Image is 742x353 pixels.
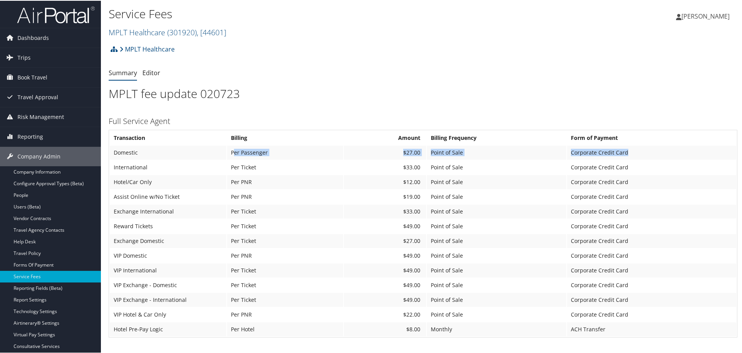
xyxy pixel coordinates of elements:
a: MPLT Healthcare [109,26,226,37]
td: VIP Exchange - International [110,292,226,306]
h1: MPLT fee update 020723 [109,85,737,101]
span: Company Admin [17,146,61,165]
td: Corporate Credit Card [567,145,736,159]
td: Corporate Credit Card [567,233,736,247]
span: Dashboards [17,28,49,47]
td: Per PNR [227,189,343,203]
td: Per Ticket [227,204,343,218]
span: Trips [17,47,31,67]
td: $27.00 [344,233,426,247]
td: Per Ticket [227,233,343,247]
td: Per Ticket [227,219,343,232]
a: Editor [142,68,160,76]
td: Corporate Credit Card [567,292,736,306]
td: Point of Sale [427,292,566,306]
td: Corporate Credit Card [567,174,736,188]
td: Hotel/Car Only [110,174,226,188]
td: Corporate Credit Card [567,307,736,321]
td: $8.00 [344,322,426,336]
td: Point of Sale [427,307,566,321]
td: VIP Domestic [110,248,226,262]
th: Amount [344,130,426,144]
th: Billing [227,130,343,144]
span: Risk Management [17,107,64,126]
td: $12.00 [344,174,426,188]
td: $33.00 [344,160,426,174]
td: $49.00 [344,292,426,306]
td: $27.00 [344,145,426,159]
td: Per PNR [227,248,343,262]
td: Corporate Credit Card [567,160,736,174]
td: $22.00 [344,307,426,321]
td: Point of Sale [427,219,566,232]
h1: Service Fees [109,5,528,21]
td: Point of Sale [427,248,566,262]
td: Corporate Credit Card [567,204,736,218]
td: Per PNR [227,174,343,188]
span: Reporting [17,126,43,146]
td: Assist Online w/No Ticket [110,189,226,203]
td: Point of Sale [427,189,566,203]
td: $49.00 [344,263,426,277]
a: [PERSON_NAME] [676,4,737,27]
td: Point of Sale [427,204,566,218]
td: Corporate Credit Card [567,189,736,203]
td: Hotel Pre-Pay Logic [110,322,226,336]
td: $49.00 [344,219,426,232]
td: Point of Sale [427,145,566,159]
td: VIP Hotel & Car Only [110,307,226,321]
th: Transaction [110,130,226,144]
td: Per Ticket [227,277,343,291]
a: Summary [109,68,137,76]
td: $19.00 [344,189,426,203]
td: Per PNR [227,307,343,321]
td: Per Passenger [227,145,343,159]
span: , [ 44601 ] [197,26,226,37]
td: Exchange International [110,204,226,218]
td: VIP International [110,263,226,277]
a: MPLT Healthcare [120,41,175,56]
h3: Full Service Agent [109,115,737,126]
th: Form of Payment [567,130,736,144]
span: Travel Approval [17,87,58,106]
td: Domestic [110,145,226,159]
td: Point of Sale [427,174,566,188]
td: ACH Transfer [567,322,736,336]
td: Per Ticket [227,292,343,306]
span: [PERSON_NAME] [681,11,730,20]
td: VIP Exchange - Domestic [110,277,226,291]
td: $33.00 [344,204,426,218]
td: Per Hotel [227,322,343,336]
td: Point of Sale [427,277,566,291]
td: Corporate Credit Card [567,248,736,262]
th: Billing Frequency [427,130,566,144]
td: Per Ticket [227,160,343,174]
td: Monthly [427,322,566,336]
span: ( 301920 ) [167,26,197,37]
td: Point of Sale [427,233,566,247]
td: Corporate Credit Card [567,263,736,277]
img: airportal-logo.png [17,5,95,23]
td: Corporate Credit Card [567,219,736,232]
td: Corporate Credit Card [567,277,736,291]
td: International [110,160,226,174]
td: Point of Sale [427,263,566,277]
td: $49.00 [344,277,426,291]
span: Book Travel [17,67,47,86]
td: Point of Sale [427,160,566,174]
td: Exchange Domestic [110,233,226,247]
td: Reward Tickets [110,219,226,232]
td: $49.00 [344,248,426,262]
td: Per Ticket [227,263,343,277]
